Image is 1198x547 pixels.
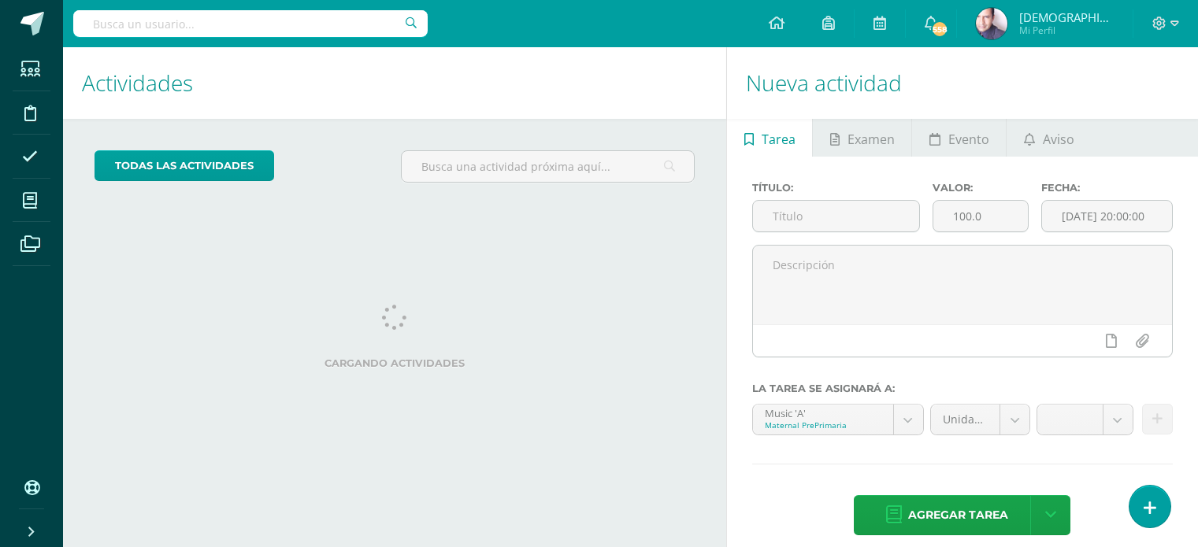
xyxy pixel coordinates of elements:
span: [DEMOGRAPHIC_DATA] [1019,9,1114,25]
label: Título: [752,182,920,194]
a: Evento [912,119,1006,157]
h1: Actividades [82,47,707,119]
input: Título [753,201,919,231]
span: Evento [948,120,989,158]
a: Music 'A'Maternal PrePrimaria [753,405,923,434]
input: Busca un usuario... [73,10,428,37]
label: Fecha: [1041,182,1173,194]
a: Tarea [727,119,812,157]
input: Busca una actividad próxima aquí... [402,151,694,182]
a: Examen [813,119,911,157]
a: todas las Actividades [95,150,274,181]
span: Tarea [762,120,796,158]
a: Unidad 4 [931,405,1030,434]
span: Mi Perfil [1019,24,1114,37]
h1: Nueva actividad [746,47,1179,119]
span: Agregar tarea [908,496,1008,534]
a: Aviso [1007,119,1091,157]
span: Examen [848,120,895,158]
div: Maternal PrePrimaria [765,419,881,431]
label: La tarea se asignará a: [752,383,1173,394]
img: bb97c0accd75fe6aba3753b3e15f42da.png [976,8,1007,39]
input: Fecha de entrega [1042,201,1172,231]
span: 558 [931,20,948,38]
input: Puntos máximos [933,201,1028,231]
span: Unidad 4 [943,405,988,434]
label: Cargando actividades [95,357,695,369]
label: Valor: [933,182,1029,194]
div: Music 'A' [765,405,881,419]
span: Aviso [1043,120,1074,158]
